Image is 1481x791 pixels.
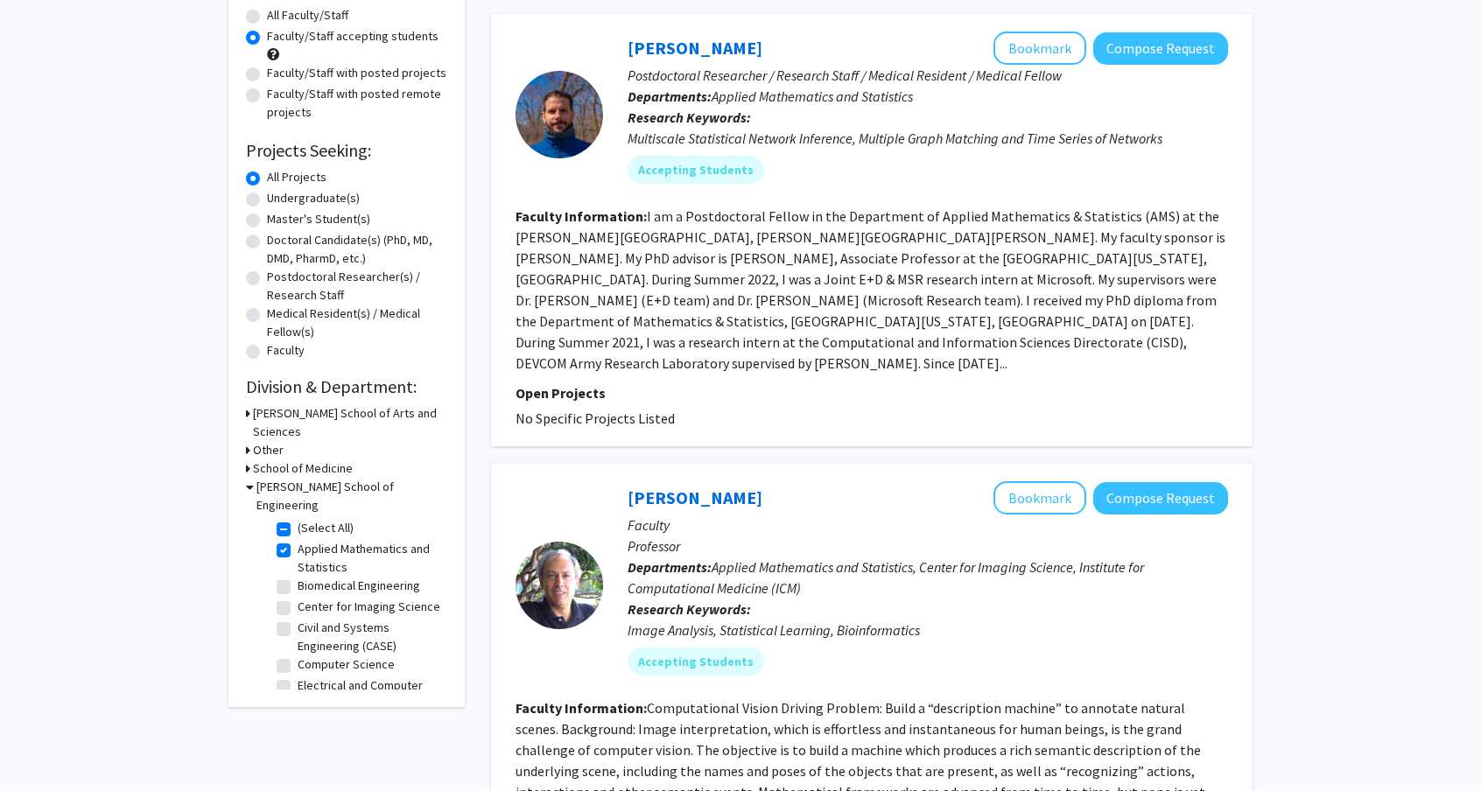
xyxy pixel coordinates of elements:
label: Master's Student(s) [267,210,370,228]
div: Multiscale Statistical Network Inference, Multiple Graph Matching and Time Series of Networks [628,128,1228,149]
label: Electrical and Computer Engineering [298,676,443,713]
label: Faculty/Staff accepting students [267,27,439,45]
label: Biomedical Engineering [298,577,420,595]
h3: [PERSON_NAME] School of Engineering [256,478,447,514]
label: Center for Imaging Science [298,598,440,616]
fg-read-more: I am a Postdoctoral Fellow in the Department of Applied Mathematics & Statistics (AMS) at the [PE... [516,207,1225,372]
label: Medical Resident(s) / Medical Fellow(s) [267,304,447,341]
label: Doctoral Candidate(s) (PhD, MD, DMD, PharmD, etc.) [267,231,447,268]
span: No Specific Projects Listed [516,409,675,427]
p: Postdoctoral Researcher / Research Staff / Medical Resident / Medical Fellow [628,65,1228,86]
mat-chip: Accepting Students [628,647,764,675]
button: Compose Request to Donald Geman [1093,482,1228,514]
label: Faculty/Staff with posted projects [267,64,446,82]
a: [PERSON_NAME] [628,486,762,508]
button: Add Konstantinos Pantazis to Bookmarks [993,31,1086,65]
b: Research Keywords: [628,600,751,618]
span: Applied Mathematics and Statistics [712,87,913,105]
label: All Projects [267,168,326,186]
b: Faculty Information: [516,699,647,717]
b: Research Keywords: [628,108,751,126]
h3: [PERSON_NAME] School of Arts and Sciences [253,404,447,441]
iframe: Chat [13,712,74,778]
p: Faculty [628,514,1228,535]
h3: School of Medicine [253,459,353,478]
label: (Select All) [298,519,354,537]
p: Open Projects [516,382,1228,403]
label: Computer Science [298,655,395,674]
label: Undergraduate(s) [267,189,360,207]
span: Applied Mathematics and Statistics, Center for Imaging Science, Institute for Computational Medic... [628,558,1144,597]
h2: Division & Department: [246,376,447,397]
button: Add Donald Geman to Bookmarks [993,481,1086,514]
button: Compose Request to Konstantinos Pantazis [1093,32,1228,65]
label: Applied Mathematics and Statistics [298,540,443,577]
div: Image Analysis, Statistical Learning, Bioinformatics [628,619,1228,640]
b: Faculty Information: [516,207,647,225]
mat-chip: Accepting Students [628,156,764,184]
label: Faculty [267,341,305,360]
h2: Projects Seeking: [246,140,447,161]
label: Faculty/Staff with posted remote projects [267,85,447,122]
p: Professor [628,535,1228,556]
h3: Other [253,441,284,459]
label: All Faculty/Staff [267,6,348,24]
b: Departments: [628,558,712,576]
label: Postdoctoral Researcher(s) / Research Staff [267,268,447,304]
a: [PERSON_NAME] [628,37,762,59]
label: Civil and Systems Engineering (CASE) [298,619,443,655]
b: Departments: [628,87,712,105]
